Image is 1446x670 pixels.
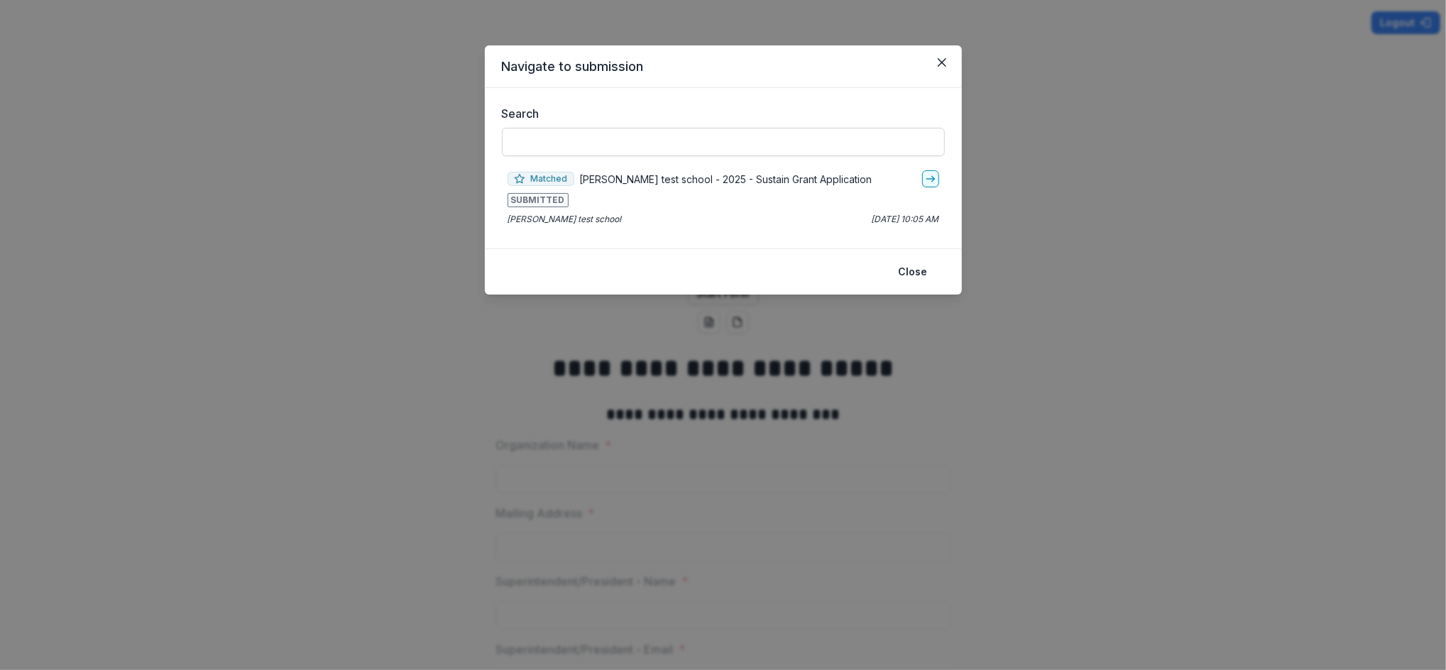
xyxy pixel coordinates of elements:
label: Search [502,105,936,122]
p: [PERSON_NAME] test school - 2025 - Sustain Grant Application [580,172,872,187]
p: [PERSON_NAME] test school [508,213,622,226]
header: Navigate to submission [485,45,962,88]
a: go-to [922,170,939,187]
span: SUBMITTED [508,193,569,207]
span: Matched [508,172,574,186]
button: Close [931,51,953,74]
p: [DATE] 10:05 AM [872,213,939,226]
button: Close [890,260,936,283]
